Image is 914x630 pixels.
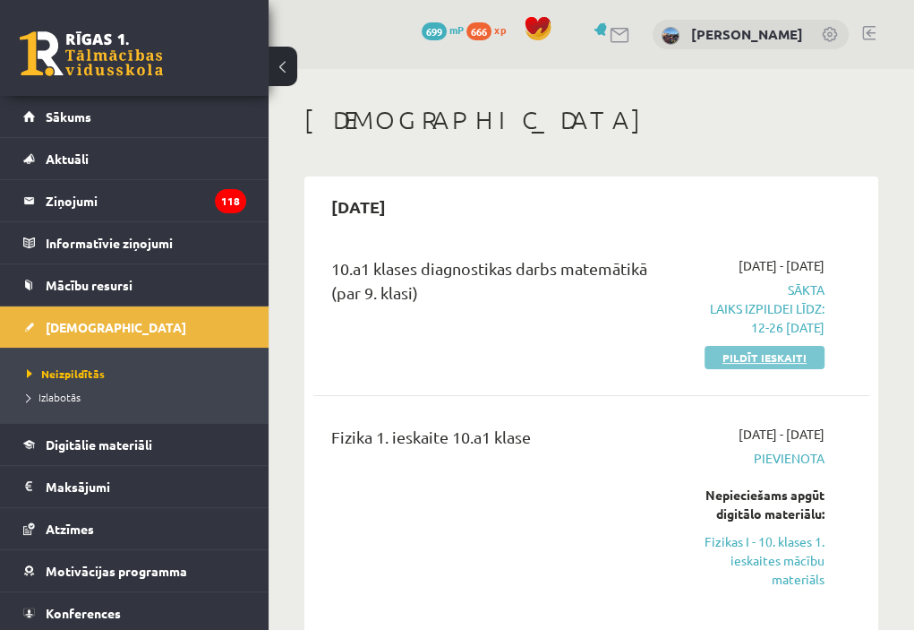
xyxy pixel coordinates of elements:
span: Pievienota [678,449,824,468]
span: Sākums [46,108,91,125]
a: Sākums [23,96,246,137]
span: Aktuāli [46,151,89,167]
legend: Maksājumi [46,466,246,507]
span: [DATE] - [DATE] [739,256,824,275]
span: [DEMOGRAPHIC_DATA] [46,319,186,335]
legend: Informatīvie ziņojumi [46,222,246,263]
span: Izlabotās [27,390,81,404]
a: [PERSON_NAME] [691,25,803,43]
a: Izlabotās [27,389,251,405]
a: Motivācijas programma [23,550,246,591]
h1: [DEMOGRAPHIC_DATA] [304,105,878,135]
span: Konferences [46,605,121,621]
span: Digitālie materiāli [46,436,152,453]
div: Nepieciešams apgūt digitālo materiālu: [678,486,824,523]
a: Pildīt ieskaiti [705,346,824,369]
a: Informatīvie ziņojumi [23,222,246,263]
div: Fizika 1. ieskaite 10.a1 klase [331,425,651,458]
span: Motivācijas programma [46,563,187,579]
a: Fizikas I - 10. klases 1. ieskaites mācību materiāls [678,532,824,589]
a: 666 xp [466,22,515,37]
div: 10.a1 klases diagnostikas darbs matemātikā (par 9. klasi) [331,256,651,314]
span: Sākta [678,280,824,337]
span: Atzīmes [46,521,94,537]
img: Katrīna Jirgena [662,27,679,45]
span: 666 [466,22,491,40]
a: Ziņojumi118 [23,180,246,221]
span: [DATE] - [DATE] [739,425,824,444]
p: Laiks izpildei līdz: 12-26 [DATE] [678,299,824,337]
a: Mācību resursi [23,264,246,306]
h2: [DATE] [313,186,404,228]
a: Atzīmes [23,508,246,549]
i: 118 [215,189,246,213]
span: xp [494,22,506,37]
a: [DEMOGRAPHIC_DATA] [23,306,246,348]
span: 699 [422,22,447,40]
a: Maksājumi [23,466,246,507]
legend: Ziņojumi [46,180,246,221]
a: Aktuāli [23,138,246,179]
a: Digitālie materiāli [23,424,246,465]
span: Mācību resursi [46,277,132,293]
span: Neizpildītās [27,367,105,381]
a: Neizpildītās [27,366,251,382]
span: mP [449,22,464,37]
a: Rīgas 1. Tālmācības vidusskola [20,31,163,76]
a: 699 mP [422,22,464,37]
